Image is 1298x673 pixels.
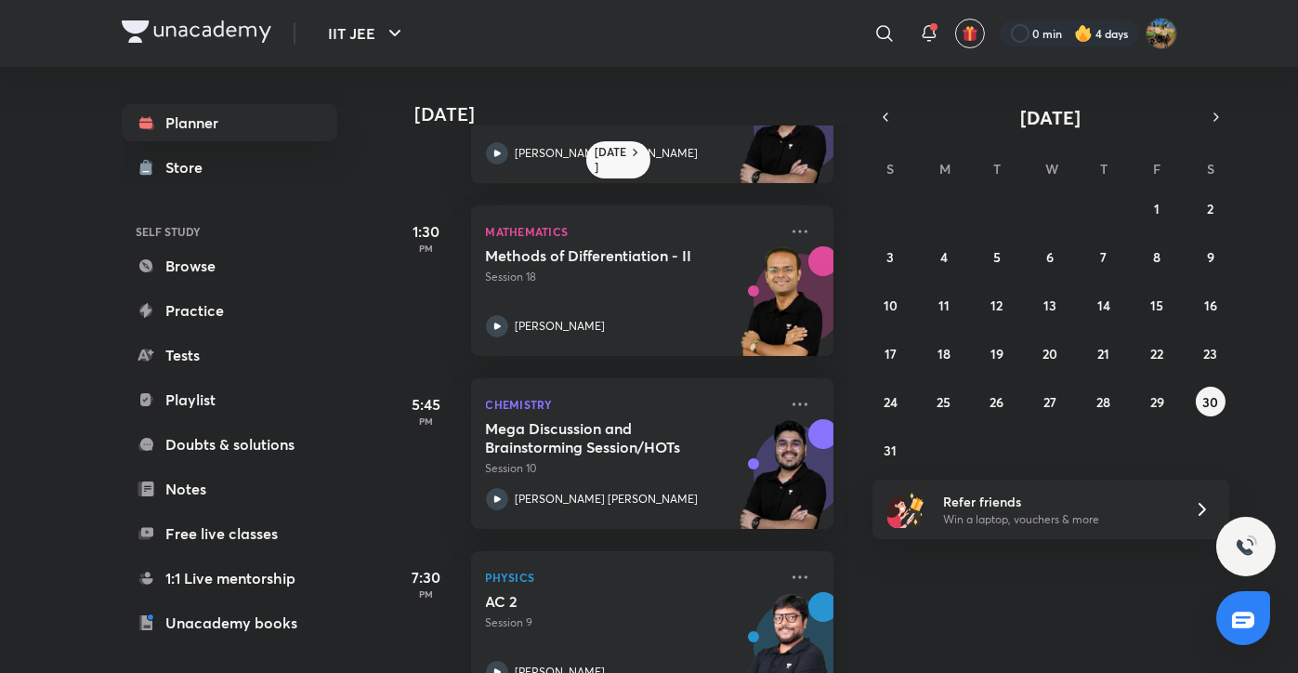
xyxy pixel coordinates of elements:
button: IIT JEE [318,15,417,52]
abbr: Tuesday [993,160,1001,178]
button: August 13, 2025 [1035,290,1065,320]
abbr: August 29, 2025 [1150,393,1164,411]
abbr: Friday [1153,160,1160,178]
p: Win a laptop, vouchers & more [943,511,1172,528]
button: August 31, 2025 [875,435,905,465]
h6: SELF STUDY [122,216,337,247]
button: August 18, 2025 [929,338,959,368]
p: Chemistry [486,393,778,416]
button: August 22, 2025 [1142,338,1172,368]
button: August 21, 2025 [1089,338,1119,368]
img: avatar [962,25,978,42]
h5: Mega Discussion and Brainstorming Session/HOTs [486,419,717,456]
abbr: August 11, 2025 [938,297,950,314]
a: Free live classes [122,515,337,552]
p: [PERSON_NAME] [PERSON_NAME] [516,491,699,508]
abbr: August 24, 2025 [884,393,898,411]
h5: AC 2 [486,592,717,611]
abbr: August 18, 2025 [937,345,951,363]
span: [DATE] [1020,105,1081,130]
button: avatar [955,19,985,48]
button: August 12, 2025 [982,290,1012,320]
a: Company Logo [122,20,271,47]
abbr: August 3, 2025 [886,248,894,266]
button: August 15, 2025 [1142,290,1172,320]
a: Notes [122,470,337,508]
p: Mathematics [486,220,778,243]
button: August 16, 2025 [1196,290,1226,320]
abbr: August 31, 2025 [884,442,897,459]
button: August 1, 2025 [1142,193,1172,223]
button: August 5, 2025 [982,242,1012,271]
button: August 14, 2025 [1089,290,1119,320]
abbr: August 27, 2025 [1043,393,1056,411]
button: August 29, 2025 [1142,387,1172,416]
button: August 17, 2025 [875,338,905,368]
button: August 7, 2025 [1089,242,1119,271]
button: August 30, 2025 [1196,387,1226,416]
abbr: August 2, 2025 [1207,200,1213,218]
button: August 26, 2025 [982,387,1012,416]
img: Company Logo [122,20,271,43]
button: August 9, 2025 [1196,242,1226,271]
abbr: August 21, 2025 [1097,345,1109,363]
button: [DATE] [898,104,1203,130]
img: referral [887,491,924,528]
abbr: August 1, 2025 [1154,200,1160,218]
p: [PERSON_NAME] [516,318,606,335]
abbr: August 16, 2025 [1204,297,1217,314]
p: [PERSON_NAME] [PERSON_NAME] [516,145,699,162]
button: August 19, 2025 [982,338,1012,368]
abbr: August 19, 2025 [990,345,1003,363]
h5: Methods of Differentiation - II [486,246,717,265]
a: Planner [122,104,337,141]
img: unacademy [731,419,833,548]
abbr: August 26, 2025 [990,393,1004,411]
img: Shivam Munot [1146,18,1177,49]
img: ttu [1235,535,1257,558]
abbr: August 20, 2025 [1042,345,1057,363]
a: Unacademy books [122,604,337,641]
abbr: Thursday [1100,160,1108,178]
button: August 27, 2025 [1035,387,1065,416]
abbr: Saturday [1207,160,1214,178]
abbr: August 9, 2025 [1207,248,1214,266]
p: Session 18 [486,269,778,285]
button: August 25, 2025 [929,387,959,416]
abbr: August 8, 2025 [1153,248,1160,266]
a: Browse [122,247,337,284]
abbr: August 17, 2025 [885,345,897,363]
img: unacademy [731,73,833,202]
p: Session 9 [486,614,778,631]
abbr: Wednesday [1045,160,1058,178]
abbr: August 14, 2025 [1097,297,1110,314]
button: August 11, 2025 [929,290,959,320]
abbr: August 12, 2025 [991,297,1003,314]
h6: Refer friends [943,492,1172,511]
p: PM [389,416,464,427]
button: August 6, 2025 [1035,242,1065,271]
abbr: August 10, 2025 [884,297,898,314]
abbr: Monday [939,160,951,178]
a: Practice [122,292,337,329]
abbr: August 6, 2025 [1046,248,1054,266]
a: Playlist [122,381,337,418]
abbr: August 13, 2025 [1043,297,1056,314]
p: PM [389,243,464,254]
button: August 4, 2025 [929,242,959,271]
abbr: August 25, 2025 [937,393,951,411]
div: Store [166,156,215,178]
abbr: August 15, 2025 [1150,297,1163,314]
p: Physics [486,566,778,588]
button: August 3, 2025 [875,242,905,271]
abbr: Sunday [886,160,894,178]
a: Store [122,149,337,186]
p: Session 10 [486,460,778,477]
h4: [DATE] [415,103,852,125]
abbr: August 22, 2025 [1150,345,1163,363]
button: August 28, 2025 [1089,387,1119,416]
button: August 2, 2025 [1196,193,1226,223]
p: PM [389,588,464,600]
button: August 20, 2025 [1035,338,1065,368]
abbr: August 30, 2025 [1202,393,1218,411]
